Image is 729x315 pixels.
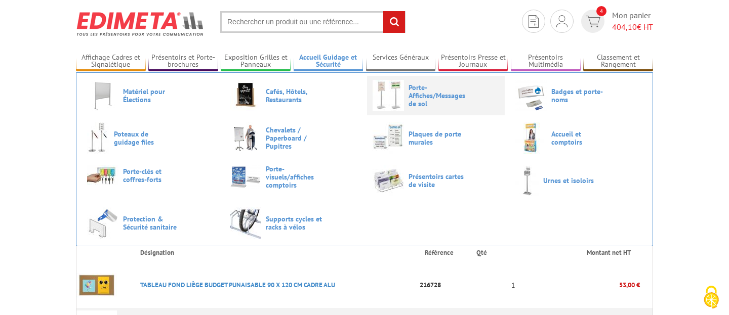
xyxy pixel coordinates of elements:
img: Supports cycles et racks à vélos [230,207,261,239]
span: Porte-visuels/affiches comptoirs [266,165,327,189]
span: € HT [612,21,653,33]
a: Services Généraux [366,53,436,70]
img: Chevalets / Paperboard / Pupitres [230,122,261,154]
a: Classement et Rangement [583,53,653,70]
img: devis rapide [586,16,600,27]
img: Matériel pour Élections [87,80,118,111]
span: Plaques de porte murales [409,130,469,146]
a: Porte-Affiches/Messages de sol [373,80,499,111]
span: Matériel pour Élections [123,87,184,104]
th: Référence [417,243,469,262]
span: Mon panier [612,10,653,33]
th: Désignation [132,243,417,262]
a: Présentoirs et Porte-brochures [148,53,218,70]
img: Edimeta [76,5,205,42]
span: Cafés, Hôtels, Restaurants [266,87,327,104]
img: Accueil et comptoirs [515,122,547,154]
span: Poteaux de guidage files [114,130,175,146]
span: Porte-clés et coffres-forts [123,167,184,184]
div: [PERSON_NAME] [STREET_ADDRESS][PERSON_NAME] 77260 La Ferté sous Jouarre(FR) [68,152,364,215]
a: TABLEAU FOND LIèGE BUDGET PUNAISABLE 90 X 120 CM CADRE ALU [140,281,335,289]
span: Badges et porte-noms [551,87,612,104]
a: Présentoirs cartes de visite [373,165,499,196]
a: Protection & Sécurité sanitaire [87,207,214,239]
img: Cookies (fenêtre modale) [699,285,724,310]
img: devis rapide [529,15,539,28]
span: Chevalets / Paperboard / Pupitres [266,126,327,150]
td: 1 [468,262,558,308]
a: Porte-clés et coffres-forts [87,165,214,186]
span: Porte-Affiches/Messages de sol [409,83,469,108]
img: Plaques de porte murales [373,122,404,154]
a: Accueil et comptoirs [515,122,642,154]
span: 404,10 [612,22,637,32]
img: devis rapide [556,15,568,27]
span: Présentoirs cartes de visite [409,172,469,189]
input: Rechercher un produit ou une référence... [220,11,406,33]
img: Badges et porte-noms [515,80,547,111]
img: Présentoirs cartes de visite [373,165,404,196]
span: Protection & Sécurité sanitaire [123,215,184,231]
span: Urnes et isoloirs [543,176,604,185]
a: Présentoirs Presse et Journaux [438,53,508,70]
p: 53,00 € [558,276,640,294]
a: Exposition Grilles et Panneaux [221,53,291,70]
a: Supports cycles et racks à vélos [230,207,356,239]
img: Urnes et isoloirs [515,165,539,196]
img: Poteaux de guidage files [87,122,109,154]
span: 4 [596,6,606,16]
a: Matériel pour Élections [87,80,214,111]
a: Présentoirs Multimédia [511,53,581,70]
img: Porte-Affiches/Messages de sol [373,80,404,111]
a: Badges et porte-noms [515,80,642,111]
a: Porte-visuels/affiches comptoirs [230,165,356,189]
a: Chevalets / Paperboard / Pupitres [230,122,356,154]
span: Accueil et comptoirs [551,130,612,146]
p: Montant net HT [566,248,652,258]
a: devis rapide 4 Mon panier 404,10€ HT [579,10,653,33]
img: Porte-clés et coffres-forts [87,165,118,186]
th: Qté [468,243,558,262]
a: Accueil Guidage et Sécurité [294,53,363,70]
a: Urnes et isoloirs [515,165,642,196]
img: TABLEAU FOND LIèGE BUDGET PUNAISABLE 90 X 120 CM CADRE ALU [76,265,117,305]
img: Cafés, Hôtels, Restaurants [230,80,261,111]
img: Protection & Sécurité sanitaire [87,207,118,239]
button: Cookies (fenêtre modale) [694,281,729,315]
a: Plaques de porte murales [373,122,499,154]
span: Supports cycles et racks à vélos [266,215,327,231]
p: 216728 [417,276,469,294]
input: rechercher [383,11,405,33]
a: Poteaux de guidage files [87,122,214,154]
a: Cafés, Hôtels, Restaurants [230,80,356,111]
a: Affichage Cadres et Signalétique [76,53,146,70]
img: Porte-visuels/affiches comptoirs [230,165,261,189]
